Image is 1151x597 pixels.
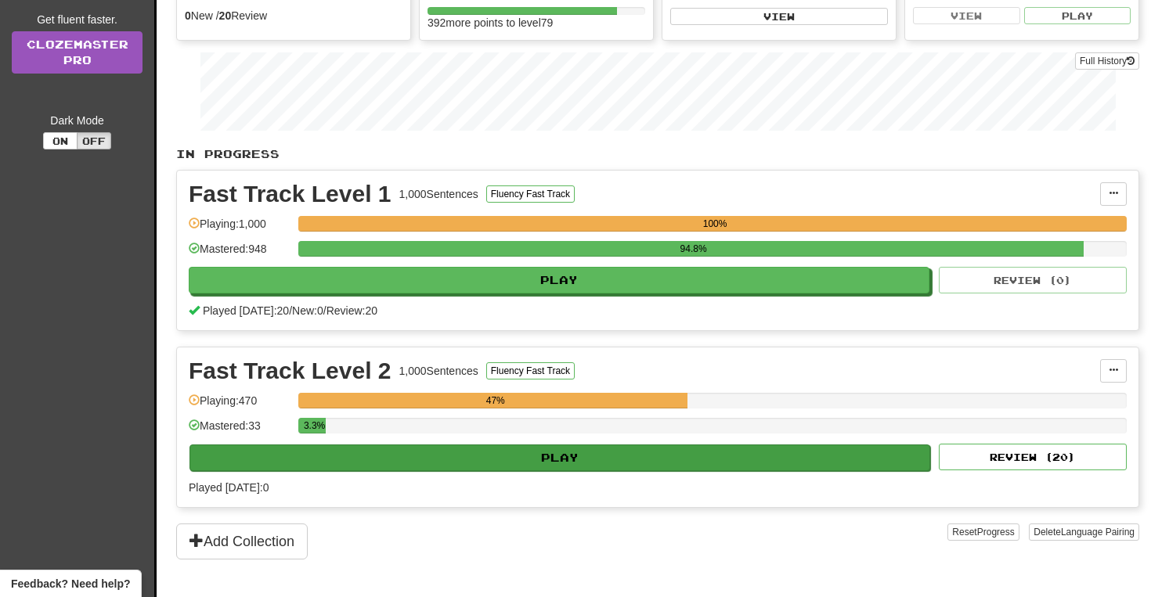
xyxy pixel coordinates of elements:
div: 47% [303,393,687,408]
span: Language Pairing [1061,527,1135,538]
span: Played [DATE]: 20 [203,304,289,317]
div: Fast Track Level 1 [189,182,391,206]
button: Full History [1075,52,1139,70]
div: 392 more points to level 79 [428,15,645,31]
div: 94.8% [303,241,1084,257]
span: / [323,304,327,317]
div: 1,000 Sentences [399,363,478,379]
div: Playing: 470 [189,393,290,419]
p: In Progress [176,146,1139,162]
button: View [913,7,1020,24]
button: ResetProgress [947,523,1019,541]
button: Play [189,444,930,471]
div: Dark Mode [12,113,143,128]
button: Play [189,267,929,293]
div: 100% [303,216,1127,232]
a: ClozemasterPro [12,31,143,74]
div: Fast Track Level 2 [189,359,391,383]
button: Off [77,132,111,149]
span: Played [DATE]: 0 [189,481,269,494]
div: New / Review [185,8,402,23]
button: Add Collection [176,523,308,559]
button: Fluency Fast Track [486,362,575,379]
div: 3.3% [303,418,326,433]
div: Mastered: 948 [189,241,290,267]
button: Review (0) [939,267,1127,293]
div: Get fluent faster. [12,12,143,27]
button: DeleteLanguage Pairing [1029,523,1139,541]
div: Playing: 1,000 [189,216,290,242]
span: Review: 20 [327,304,377,317]
button: Fluency Fast Track [486,185,575,203]
div: 1,000 Sentences [399,186,478,202]
button: Review (20) [939,444,1127,470]
strong: 0 [185,9,191,22]
button: On [43,132,78,149]
span: New: 0 [292,304,323,317]
span: Progress [977,527,1015,538]
span: / [289,304,292,317]
strong: 20 [219,9,232,22]
span: Open feedback widget [11,576,130,592]
button: View [670,8,888,25]
div: Mastered: 33 [189,418,290,444]
button: Play [1024,7,1131,24]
